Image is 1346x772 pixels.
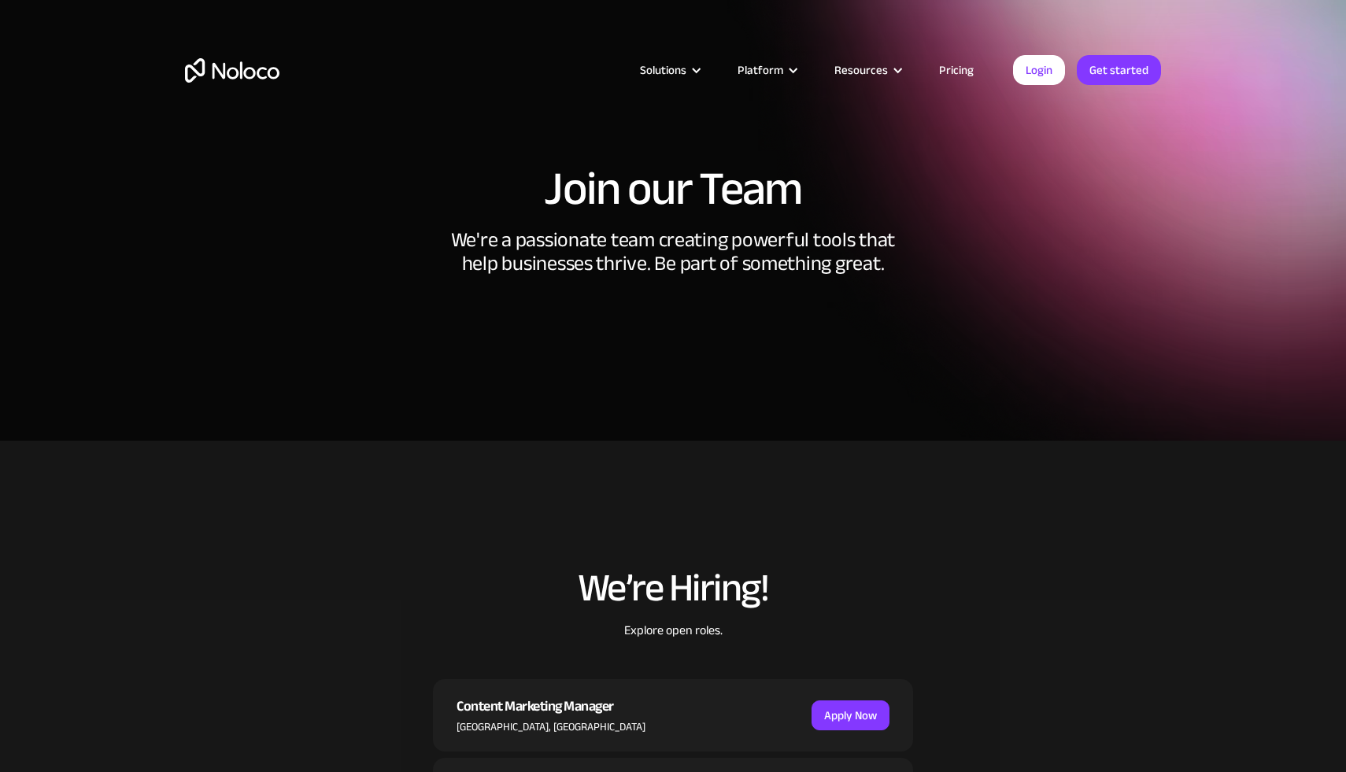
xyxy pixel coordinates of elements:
[457,718,645,736] div: [GEOGRAPHIC_DATA], [GEOGRAPHIC_DATA]
[815,60,919,80] div: Resources
[620,60,718,80] div: Solutions
[433,621,913,679] div: Explore open roles.
[437,228,909,315] div: We're a passionate team creating powerful tools that help businesses thrive. Be part of something...
[640,60,686,80] div: Solutions
[718,60,815,80] div: Platform
[185,165,1161,212] h1: Join our Team
[812,700,889,730] a: Apply Now
[1077,55,1161,85] a: Get started
[738,60,783,80] div: Platform
[185,58,279,83] a: home
[457,695,645,718] div: Content Marketing Manager
[834,60,888,80] div: Resources
[919,60,993,80] a: Pricing
[1013,55,1065,85] a: Login
[433,567,913,609] h2: We’re Hiring!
